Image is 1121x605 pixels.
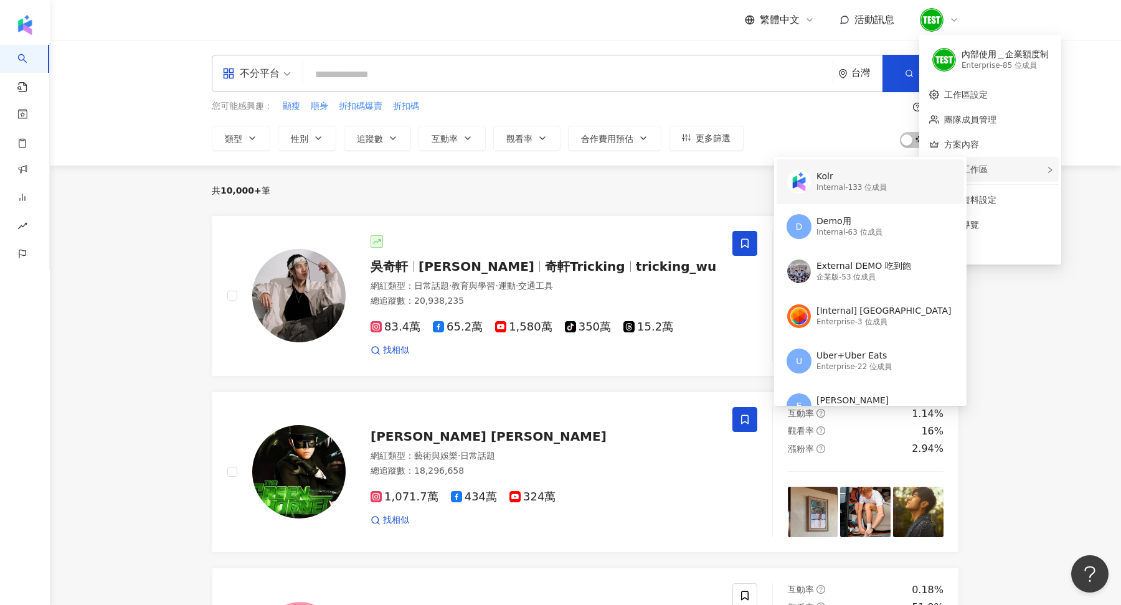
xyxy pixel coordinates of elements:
[944,90,988,100] a: 工作區設定
[458,451,460,461] span: ·
[252,249,346,342] img: KOL Avatar
[920,8,944,32] img: unnamed.png
[371,259,408,274] span: 吳奇軒
[283,100,300,113] span: 顯瘦
[816,171,887,183] div: Kolr
[222,67,235,80] span: appstore
[854,14,894,26] span: 活動訊息
[944,115,996,124] a: 團隊成員管理
[796,354,802,368] span: U
[371,429,607,444] span: [PERSON_NAME] [PERSON_NAME]
[944,139,979,149] a: 方案內容
[912,583,944,597] div: 0.18%
[419,126,486,151] button: 互動率
[838,69,848,78] span: environment
[516,281,518,291] span: ·
[797,399,802,413] span: E
[338,100,383,113] button: 折扣碼爆賣
[696,133,731,143] span: 更多篩選
[414,451,458,461] span: 藝術與娛樂
[787,304,811,328] img: images.jpeg
[816,260,911,273] div: External DEMO 吃到飽
[816,272,911,283] div: 企業版 - 53 位成員
[449,281,452,291] span: ·
[919,68,936,78] span: 搜尋
[252,425,346,518] img: KOL Avatar
[414,281,449,291] span: 日常話題
[212,215,959,377] a: KOL Avatar吳奇軒[PERSON_NAME]奇軒Trickingtricking_wu網紅類型：日常話題·教育與學習·運動·交通工具總追蹤數：20,938,23583.4萬65.2萬1,...
[760,13,800,27] span: 繁體中文
[371,280,717,293] div: 網紅類型 ：
[788,487,838,537] img: post-image
[212,100,273,113] span: 您可能感興趣：
[816,444,825,453] span: question-circle
[788,584,814,594] span: 互動率
[509,490,556,504] span: 324萬
[212,185,270,195] div: 共 筆
[962,49,1049,61] div: 內部使用＿企業額度制
[452,281,495,291] span: 教育與學習
[568,126,661,151] button: 合作費用預估
[222,63,280,83] div: 不分平台
[816,395,889,407] div: [PERSON_NAME]
[962,60,1049,71] div: Enterprise - 85 位成員
[636,259,717,274] span: tricking_wu
[545,259,625,274] span: 奇軒Tricking
[419,259,534,274] span: [PERSON_NAME]
[1071,555,1109,593] iframe: Help Scout Beacon - Open
[493,126,560,151] button: 觀看率
[816,305,952,317] div: [Internal] [GEOGRAPHIC_DATA]
[371,490,438,504] span: 1,071.7萬
[460,451,495,461] span: 日常話題
[816,182,887,193] div: Internal - 133 位成員
[220,185,262,195] span: 10,000+
[371,295,717,307] div: 總追蹤數 ： 20,938,235
[565,321,611,334] span: 350萬
[383,514,409,527] span: 找相似
[944,218,1051,232] span: 網站導覽
[498,281,516,291] span: 運動
[344,126,411,151] button: 追蹤數
[339,100,382,113] span: 折扣碼爆賣
[506,134,532,144] span: 觀看率
[893,487,944,537] img: post-image
[787,170,811,194] img: Kolr%20app%20icon%20%281%29.png
[17,213,27,242] span: rise
[371,450,717,462] div: 網紅類型 ：
[212,126,270,151] button: 類型
[433,321,483,334] span: 65.2萬
[816,227,882,238] div: Internal - 63 位成員
[371,514,409,527] a: 找相似
[669,126,744,151] button: 更多篩選
[816,215,882,228] div: Demo用
[882,55,958,92] button: 搜尋
[851,68,882,78] div: 台灣
[451,490,497,504] span: 434萬
[432,134,458,144] span: 互動率
[788,426,814,436] span: 觀看率
[840,487,891,537] img: post-image
[912,442,944,456] div: 2.94%
[788,444,814,454] span: 漲粉率
[944,195,996,205] a: 個人資料設定
[816,362,892,372] div: Enterprise - 22 位成員
[383,344,409,357] span: 找相似
[371,465,717,477] div: 總追蹤數 ： 18,296,658
[912,407,944,421] div: 1.14%
[371,344,409,357] a: 找相似
[816,426,825,435] span: question-circle
[787,260,811,283] img: Screen%20Shot%202021-07-26%20at%202.59.10%20PM%20copy.png
[796,220,803,233] span: D
[816,585,825,594] span: question-circle
[310,100,329,113] button: 順身
[921,424,944,438] div: 16%
[816,350,892,362] div: Uber+Uber Eats
[518,281,553,291] span: 交通工具
[1046,166,1054,174] span: right
[17,45,42,93] a: search
[278,126,336,151] button: 性別
[495,321,552,334] span: 1,580萬
[932,48,956,72] img: unnamed.png
[623,321,673,334] span: 15.2萬
[816,317,952,327] div: Enterprise - 3 位成員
